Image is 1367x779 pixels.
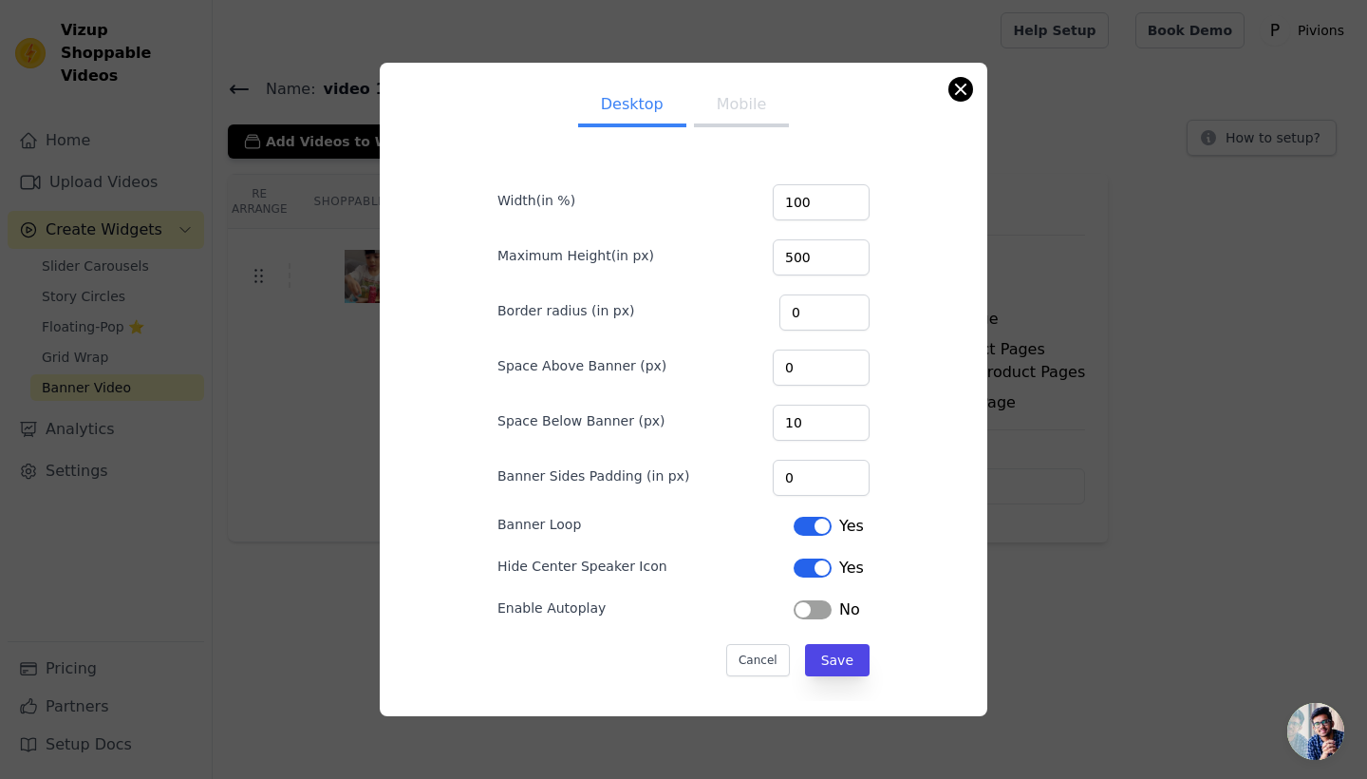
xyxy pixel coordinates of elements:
label: Banner Loop [497,515,581,534]
button: Save [805,644,870,676]
span: Yes [839,557,864,579]
button: Desktop [578,85,686,127]
label: Space Below Banner (px) [497,411,665,430]
button: Mobile [694,85,789,127]
label: Banner Sides Padding (in px) [497,466,689,485]
label: Enable Autoplay [497,598,606,617]
span: No [839,598,860,621]
span: Yes [839,515,864,538]
label: Maximum Height(in px) [497,246,654,265]
label: Border radius (in px) [497,301,634,320]
label: Space Above Banner (px) [497,356,666,375]
label: Hide Center Speaker Icon [497,557,667,576]
label: Width(in %) [497,191,575,210]
button: Cancel [726,644,790,676]
button: Close modal [949,78,972,101]
div: Aprire la chat [1287,703,1344,760]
